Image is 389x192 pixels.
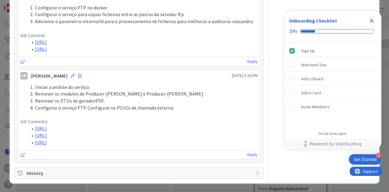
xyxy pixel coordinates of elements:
[28,84,258,91] li: Iniciar a análise do serviço.
[35,132,47,138] a: [URL]
[284,42,381,127] div: Checklist items
[35,139,47,145] a: [URL]
[28,4,258,11] li: Configurar o serviço FTP no docker.
[289,17,337,24] div: Onboarding Checklist
[20,118,258,125] p: Git Commits:
[318,131,347,136] div: Do not show again
[247,151,258,159] a: Reply
[287,138,378,149] a: Powered by UserGuiding
[247,58,258,65] a: Reply
[301,61,327,68] div: Welcome Tour
[309,140,362,148] span: Powered by UserGuiding
[287,44,379,58] div: Sign Up is complete.
[287,100,379,113] div: Invite Members is incomplete.
[284,11,381,149] div: Checklist Container
[301,89,321,96] div: Add a Card
[376,153,381,158] div: 4
[289,29,297,34] div: 20%
[349,154,381,165] div: Open Get Started checklist, remaining modules: 4
[232,72,258,79] span: [DATE] 5:26 PM
[28,97,258,104] li: Remover os DTOs do geradorPDF.
[28,104,258,111] li: Configurar o serviço FTP. Configurar os POJOs de chamada externa.
[35,39,47,45] a: [URL]
[13,1,28,8] span: Support
[367,16,377,26] div: Close Checklist
[28,90,258,97] li: Remover os modulos de Producer-[PERSON_NAME] e Producer-[PERSON_NAME].
[354,156,377,162] div: Get Started
[287,86,379,99] div: Add a Card is incomplete.
[301,103,329,110] div: Invite Members
[35,46,47,52] a: [URL]
[20,32,258,39] p: Git Commit:
[287,72,379,86] div: Add a Board is incomplete.
[35,125,47,131] a: [URL]
[301,75,323,82] div: Add a Board
[287,58,379,72] div: Welcome Tour is incomplete.
[20,72,28,79] div: VM
[28,11,258,18] li: Configurar o serviço para copiar ficheiros entre as pastas do servidor ftp.
[31,72,67,79] div: [PERSON_NAME]
[289,29,377,34] div: Checklist progress: 20%
[27,169,253,177] span: History
[284,138,381,149] div: Footer
[301,47,315,54] div: Sign Up
[28,18,258,25] li: Adicionar o parametro internalId para o processamento de ficheiros para melhorar a auditoria-cass...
